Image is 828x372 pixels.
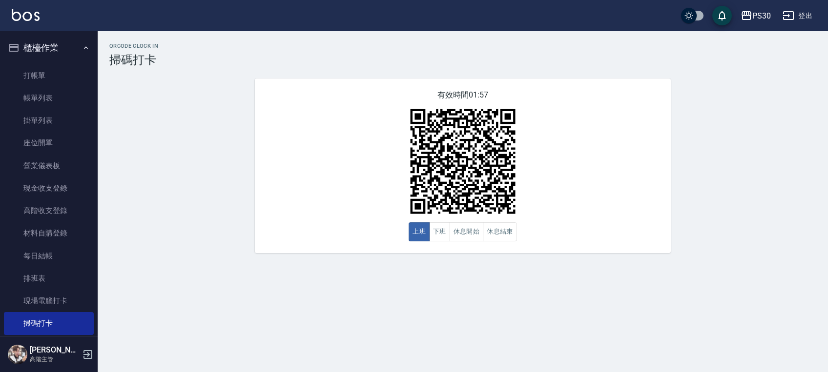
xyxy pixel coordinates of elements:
[4,245,94,267] a: 每日結帳
[109,53,816,67] h3: 掃碼打卡
[30,345,80,355] h5: [PERSON_NAME]
[109,43,816,49] h2: QRcode Clock In
[4,267,94,290] a: 排班表
[30,355,80,364] p: 高階主管
[483,222,517,241] button: 休息結束
[4,132,94,154] a: 座位開單
[429,222,450,241] button: 下班
[4,199,94,222] a: 高階收支登錄
[712,6,732,25] button: save
[4,35,94,60] button: 櫃檯作業
[4,177,94,199] a: 現金收支登錄
[450,222,484,241] button: 休息開始
[779,7,816,25] button: 登出
[4,109,94,132] a: 掛單列表
[4,312,94,334] a: 掃碼打卡
[752,10,771,22] div: PS30
[409,222,430,241] button: 上班
[4,222,94,244] a: 材料自購登錄
[737,6,775,26] button: PS30
[4,64,94,87] a: 打帳單
[4,87,94,109] a: 帳單列表
[255,78,671,253] div: 有效時間 01:57
[8,345,27,364] img: Person
[4,290,94,312] a: 現場電腦打卡
[4,155,94,177] a: 營業儀表板
[12,9,40,21] img: Logo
